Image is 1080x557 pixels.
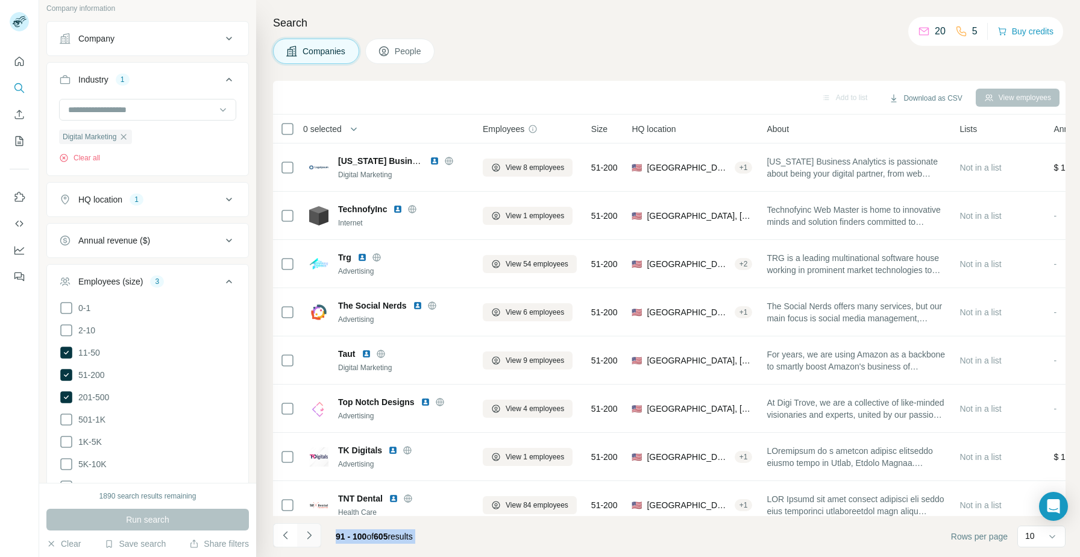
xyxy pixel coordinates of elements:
img: Logo of TechnofyInc [309,206,328,225]
span: 501-1K [74,414,105,426]
div: + 1 [735,500,753,511]
img: Logo of The Social Nerds [309,303,328,322]
img: Logo of Top Notch Designs [309,399,328,418]
button: View 54 employees [483,255,577,273]
div: HQ location [78,194,122,206]
button: View 9 employees [483,351,573,370]
span: TRG is a leading multinational software house working in prominent market technologies to serve o... [767,252,945,276]
span: Taut [338,348,356,360]
span: View 4 employees [506,403,564,414]
img: LinkedIn logo [388,445,398,455]
span: Employees [483,123,524,135]
span: [GEOGRAPHIC_DATA], [US_STATE] [647,403,752,415]
div: Health Care [338,507,468,518]
span: 201-500 [74,391,109,403]
button: Buy credits [997,23,1053,40]
span: - [1053,211,1056,221]
span: - [1053,356,1056,365]
div: Company [78,33,115,45]
span: 51-200 [591,403,618,415]
span: Lists [959,123,977,135]
div: + 2 [735,259,753,269]
span: 🇺🇸 [632,451,642,463]
span: 51-200 [591,451,618,463]
div: Advertising [338,411,468,421]
span: [GEOGRAPHIC_DATA], [US_STATE] [647,210,752,222]
div: Employees (size) [78,275,143,288]
span: [GEOGRAPHIC_DATA], [US_STATE] [647,499,729,511]
button: Search [10,77,29,99]
div: Annual revenue ($) [78,234,150,247]
span: 🇺🇸 [632,210,642,222]
span: Rows per page [951,530,1008,543]
div: + 1 [735,452,753,462]
span: People [395,45,422,57]
span: - [1053,404,1056,414]
img: LinkedIn logo [430,156,439,166]
span: Technofyinc Web Master is home to innovative minds and solution finders committed to pushing the ... [767,204,945,228]
img: LinkedIn logo [357,253,367,262]
div: Open Intercom Messenger [1039,492,1068,521]
div: Internet [338,218,468,228]
span: Not in a list [959,356,1001,365]
span: The Social Nerds [338,300,407,312]
span: 1K-5K [74,436,102,448]
span: Not in a list [959,211,1001,221]
span: Top Notch Designs [338,396,415,408]
span: Digital Marketing [63,131,116,142]
span: 91 - 100 [336,532,366,541]
span: results [336,532,413,541]
span: Not in a list [959,452,1001,462]
button: My lists [10,130,29,152]
span: 🇺🇸 [632,306,642,318]
span: View 9 employees [506,355,564,366]
span: [US_STATE] Business Analytics is passionate about being your digital partner, from web design, de... [767,156,945,180]
span: 5K-10K [74,458,107,470]
span: of [366,532,374,541]
span: View 6 employees [506,307,564,318]
p: 10 [1025,530,1035,542]
span: View 1 employees [506,452,564,462]
span: About [767,123,789,135]
span: TK Digitals [338,444,382,456]
span: Not in a list [959,404,1001,414]
button: Industry1 [47,65,248,99]
span: View 1 employees [506,210,564,221]
button: Navigate to previous page [273,523,297,547]
span: LOremipsum do s ametcon adipisc elitseddo eiusmo tempo in Utlab, Etdolo Magnaa. Enimadm ve 0687, ... [767,445,945,469]
div: Digital Marketing [338,169,468,180]
span: 51-200 [74,369,105,381]
div: Digital Marketing [338,362,468,373]
button: Dashboard [10,239,29,261]
span: 51-200 [591,306,618,318]
span: 0-1 [74,302,90,314]
span: At Digi Trove, we are a collective of like-minded visionaries and experts, united by our passion ... [767,397,945,421]
img: Logo of Trg [309,258,328,269]
div: Industry [78,74,108,86]
div: 1 [130,194,143,205]
button: HQ location1 [47,185,248,214]
span: TNT Dental [338,492,383,505]
div: 3 [150,276,164,287]
p: 5 [972,24,978,39]
button: Save search [104,538,166,550]
span: [GEOGRAPHIC_DATA], [US_STATE] [647,258,729,270]
img: LinkedIn logo [413,301,422,310]
div: Advertising [338,314,468,325]
button: Feedback [10,266,29,288]
button: Company [47,24,248,53]
button: Share filters [189,538,249,550]
span: [GEOGRAPHIC_DATA], [US_STATE] [647,306,729,318]
span: For years, we are using Amazon as a backbone to smartly boost Amazon's business of consumer brand... [767,348,945,373]
span: View 8 employees [506,162,564,173]
img: Logo of Taut [309,351,328,370]
span: View 54 employees [506,259,568,269]
button: Use Surfe on LinkedIn [10,186,29,208]
span: Not in a list [959,163,1001,172]
button: View 6 employees [483,303,573,321]
button: Clear [46,538,81,550]
span: 51-200 [591,354,618,367]
span: View 84 employees [506,500,568,511]
span: 0 selected [303,123,342,135]
span: 605 [374,532,388,541]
